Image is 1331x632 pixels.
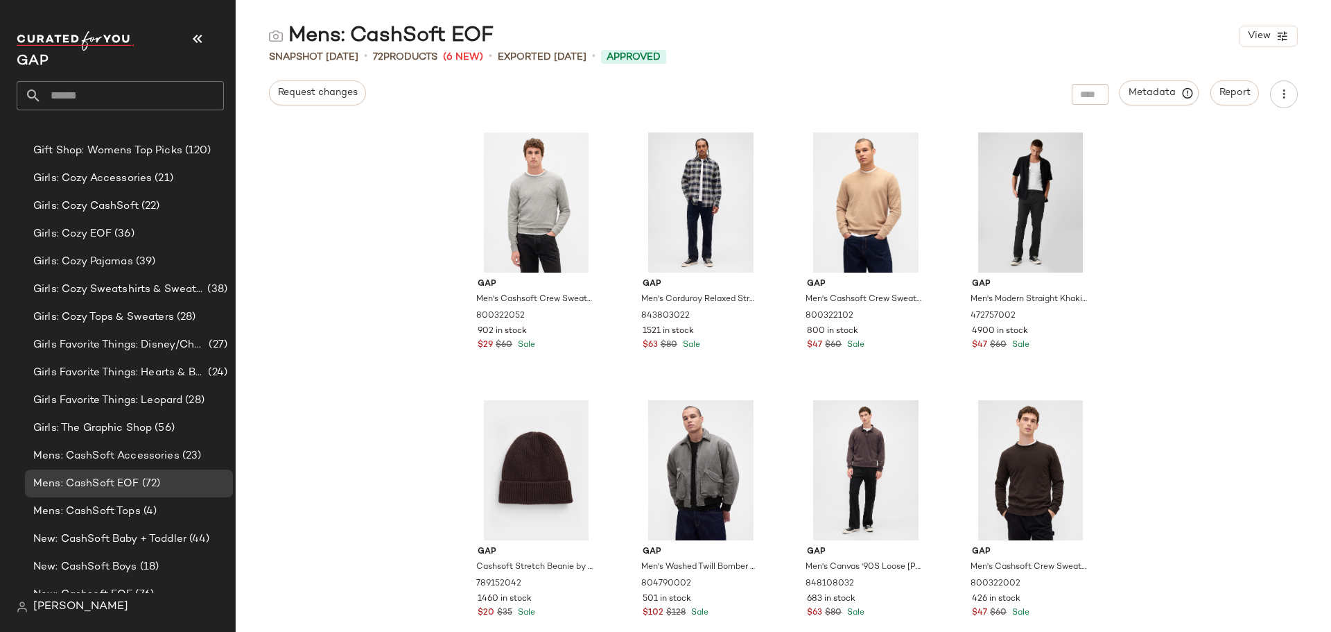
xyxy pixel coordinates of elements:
[972,546,1089,558] span: Gap
[806,561,923,574] span: Men's Canvas '90S Loose [PERSON_NAME] Pants by Gap Black Size 34W
[476,293,593,306] span: Men's Cashsoft Crew Sweater by Gap [PERSON_NAME] Size L
[478,593,532,606] span: 1460 in stock
[641,578,691,590] span: 804790002
[990,607,1007,620] span: $60
[152,171,173,187] span: (21)
[180,448,202,464] span: (23)
[807,593,855,606] span: 683 in stock
[373,50,437,65] div: Products
[17,54,49,69] span: Current Company Name
[373,52,383,62] span: 72
[33,365,205,381] span: Girls Favorite Things: Hearts & Bows
[972,325,1028,338] span: 4900 in stock
[806,310,853,323] span: 800322102
[269,29,283,43] img: svg%3e
[806,293,923,306] span: Men's Cashsoft Crew Sweater by Gap Camel Size M
[972,278,1089,291] span: Gap
[33,198,139,214] span: Girls: Cozy CashSoft
[844,341,864,350] span: Sale
[643,546,760,558] span: Gap
[33,476,139,492] span: Mens: CashSoft EOF
[478,607,494,620] span: $20
[643,339,658,352] span: $63
[174,309,196,325] span: (28)
[1120,80,1199,105] button: Metadata
[33,599,128,615] span: [PERSON_NAME]
[33,309,174,325] span: Girls: Cozy Tops & Sweaters
[825,339,842,352] span: $60
[844,608,864,617] span: Sale
[186,531,210,547] span: (44)
[33,226,112,242] span: Girls: Cozy EOF
[443,50,483,65] span: (6 New)
[807,339,822,352] span: $47
[497,607,512,620] span: $35
[515,341,535,350] span: Sale
[1239,26,1298,46] button: View
[807,325,858,338] span: 800 in stock
[825,607,842,620] span: $80
[33,559,137,575] span: New: CashSoft Boys
[1219,87,1251,99] span: Report
[137,559,159,575] span: (18)
[269,80,366,105] button: Request changes
[206,337,227,353] span: (27)
[661,339,677,352] span: $80
[139,198,160,214] span: (22)
[478,278,595,291] span: Gap
[132,587,154,603] span: (76)
[33,420,152,436] span: Girls: The Graphic Shop
[632,400,771,540] img: cn59940200.jpg
[33,254,133,270] span: Girls: Cozy Pajamas
[971,561,1088,574] span: Men's Cashsoft Crew Sweater by Gap [PERSON_NAME] Size XS
[476,561,593,574] span: Cashsoft Stretch Beanie by Gap [PERSON_NAME] One Size
[33,143,182,159] span: Gift Shop: Womens Top Picks
[641,310,690,323] span: 843803022
[796,400,935,540] img: cn60482888.jpg
[277,87,358,99] span: Request changes
[17,601,28,613] img: svg%3e
[269,50,358,65] span: Snapshot [DATE]
[205,365,227,381] span: (24)
[972,593,1020,606] span: 426 in stock
[643,607,663,620] span: $102
[1009,608,1029,617] span: Sale
[643,278,760,291] span: Gap
[139,476,161,492] span: (72)
[489,49,492,65] span: •
[807,546,924,558] span: Gap
[641,293,758,306] span: Men's Corduroy Relaxed Straight Pants by Gap True Navy Size 32W
[515,608,535,617] span: Sale
[796,133,935,273] img: cn60390925.jpg
[632,133,771,273] img: cn60524983.jpg
[498,50,586,65] p: Exported [DATE]
[478,339,493,352] span: $29
[1247,31,1271,42] span: View
[467,400,606,540] img: cn59778574.jpg
[33,531,186,547] span: New: CashSoft Baby + Toddler
[1009,341,1029,350] span: Sale
[17,31,134,51] img: cfy_white_logo.C9jOOHJF.svg
[592,49,595,65] span: •
[972,339,987,352] span: $47
[961,400,1100,540] img: cn60459394.jpg
[205,282,227,298] span: (38)
[476,578,521,590] span: 789152042
[607,50,661,65] span: Approved
[269,22,494,50] div: Mens: CashSoft EOF
[971,293,1088,306] span: Men's Modern Straight Khakis by Gap True Black Size 28W
[643,593,691,606] span: 501 in stock
[972,607,987,620] span: $47
[182,393,205,409] span: (28)
[152,420,175,436] span: (56)
[971,310,1016,323] span: 472757002
[141,504,157,520] span: (4)
[806,578,854,590] span: 848108032
[33,171,152,187] span: Girls: Cozy Accessories
[1128,87,1191,99] span: Metadata
[478,546,595,558] span: Gap
[33,337,206,353] span: Girls Favorite Things: Disney/Characters
[1210,80,1259,105] button: Report
[643,325,694,338] span: 1521 in stock
[641,561,758,574] span: Men's Washed Twill Bomber Jacket by Gap Black Size XS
